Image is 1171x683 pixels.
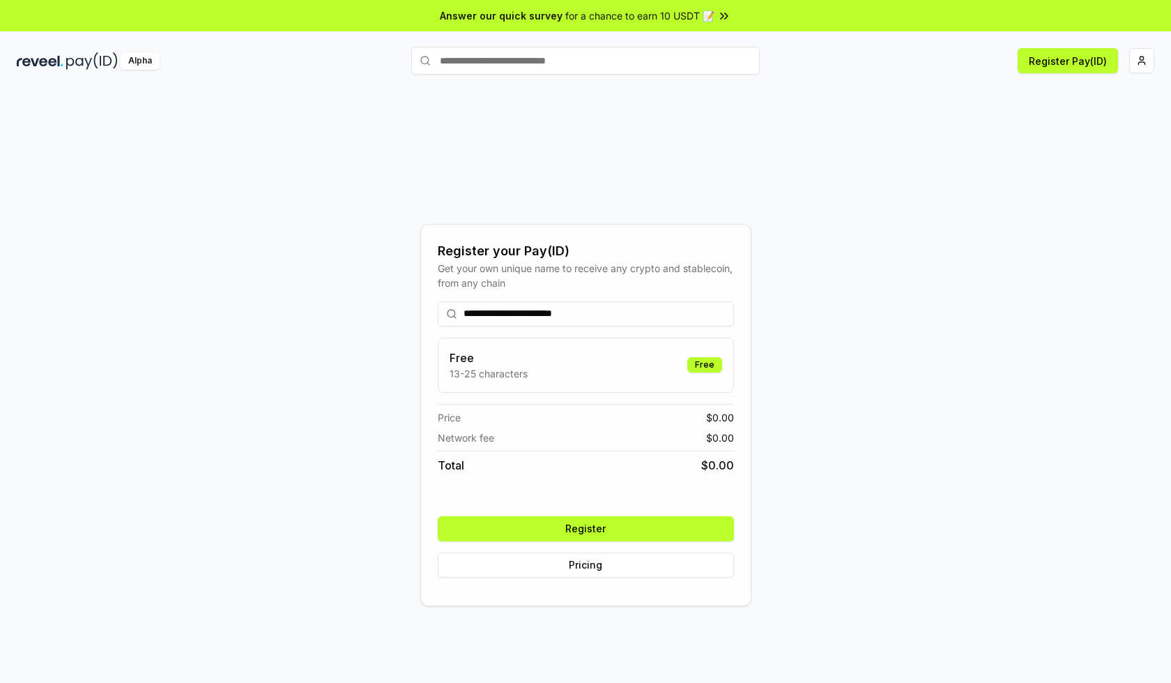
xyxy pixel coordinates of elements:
img: pay_id [66,52,118,70]
img: reveel_dark [17,52,63,70]
span: Answer our quick survey [440,8,562,23]
span: Price [438,410,461,425]
p: 13-25 characters [450,366,528,381]
span: Total [438,457,464,474]
div: Get your own unique name to receive any crypto and stablecoin, from any chain [438,261,734,290]
h3: Free [450,350,528,366]
span: Network fee [438,430,494,445]
button: Pricing [438,553,734,578]
span: $ 0.00 [706,430,734,445]
button: Register [438,516,734,541]
div: Register your Pay(ID) [438,241,734,261]
span: $ 0.00 [706,410,734,425]
button: Register Pay(ID) [1018,48,1118,73]
div: Free [687,357,722,373]
span: $ 0.00 [701,457,734,474]
div: Alpha [121,52,160,70]
span: for a chance to earn 10 USDT 📝 [565,8,714,23]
